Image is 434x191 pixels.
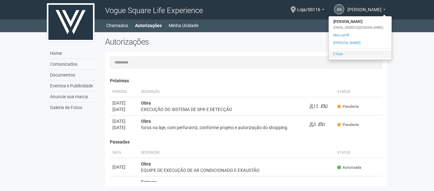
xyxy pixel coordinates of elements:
th: Data [110,148,139,158]
div: furos na laje, com perfuratriz, conforme projeto e autorização do shopping. [141,124,304,131]
a: [PERSON_NAME] [329,39,392,47]
span: 2 [321,104,328,109]
a: Autorizações [135,21,162,30]
th: Status [335,148,382,158]
div: EQUIPE DE EXECUÇÃO DE AR CONDICIONADO E EXAUSTÃO [141,167,332,173]
span: 3 [309,122,316,127]
img: logo.jpg [47,3,95,41]
span: 1 [318,122,325,127]
span: Loja/SS116 [297,1,320,12]
a: Anuncie sua marca [48,92,96,102]
span: Pendente [337,104,359,109]
a: Loja/SS116 [297,8,324,13]
h2: Autorizações [105,37,241,47]
th: Status [335,87,382,97]
h4: Passadas [110,140,383,144]
span: andre silva de castro [347,1,381,12]
div: [DATE] [112,100,136,106]
a: Sair [329,50,392,58]
div: [EMAIL_ADDRESS][DOMAIN_NAME] [329,26,392,30]
span: 12 [309,104,318,109]
span: Vogue Square Life Experience [105,6,203,15]
strong: Entrega [141,180,157,185]
span: Autorizada [337,165,361,170]
div: [DATE] [112,106,136,113]
strong: Obra [141,100,151,106]
div: EXECUÇÃO DO SISTEMA DE SPK E DETECÇÃO [141,106,304,113]
div: [DATE] [112,164,136,170]
strong: [PERSON_NAME] [329,18,392,26]
a: Comunicados [48,59,96,70]
span: Pendente [337,122,359,128]
th: Período [110,87,139,97]
a: [PERSON_NAME] [347,8,386,13]
a: Meu perfil [329,32,392,39]
a: Eventos e Publicidade [48,81,96,92]
div: [DATE] [112,118,136,124]
div: [DATE] [112,124,136,131]
strong: Obra [141,161,151,166]
th: Descrição [139,148,335,158]
a: as [334,4,344,14]
a: Chamados [106,21,128,30]
th: Descrição [139,87,307,97]
a: Home [48,48,96,59]
a: Galeria de Fotos [48,102,96,113]
a: Minha Unidade [169,21,198,30]
a: Documentos [48,70,96,81]
strong: Obra [141,119,151,124]
h4: Próximas [110,78,383,83]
